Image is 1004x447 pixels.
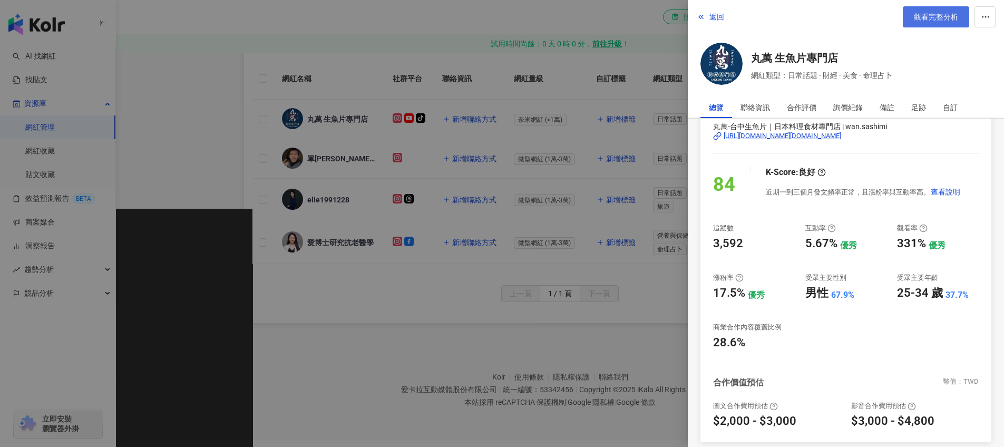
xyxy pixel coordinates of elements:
a: 丸萬 生魚片專門店 [751,51,892,65]
div: 331% [897,236,926,252]
div: 追蹤數 [713,224,734,233]
div: 25-34 歲 [897,285,943,302]
div: 受眾主要年齡 [897,273,938,283]
div: [URL][DOMAIN_NAME][DOMAIN_NAME] [724,131,841,141]
span: 查看說明 [931,188,960,196]
div: 觀看率 [897,224,928,233]
div: 37.7% [945,289,969,301]
div: 合作評價 [787,97,816,118]
div: 優秀 [748,289,765,301]
div: 商業合作內容覆蓋比例 [713,323,782,332]
div: 幣值：TWD [943,377,979,388]
div: 合作價值預估 [713,377,764,388]
div: 67.9% [831,289,854,301]
div: 17.5% [713,285,745,302]
div: 84 [713,170,735,200]
span: 觀看完整分析 [914,13,958,21]
div: 28.6% [713,335,745,351]
div: 優秀 [929,240,945,251]
div: $2,000 - $3,000 [713,413,796,430]
button: 返回 [696,6,725,27]
div: 良好 [798,167,815,178]
div: $3,000 - $4,800 [851,413,934,430]
a: [URL][DOMAIN_NAME][DOMAIN_NAME] [713,131,979,141]
a: KOL Avatar [700,43,743,89]
div: 近期一到三個月發文頻率正常，且漲粉率與互動率高。 [766,181,961,202]
div: 詢價紀錄 [833,97,863,118]
div: 備註 [880,97,894,118]
span: 返回 [709,13,724,21]
div: 優秀 [840,240,857,251]
a: 觀看完整分析 [903,6,969,27]
div: 聯絡資訊 [740,97,770,118]
div: 自訂 [943,97,958,118]
button: 查看說明 [930,181,961,202]
div: K-Score : [766,167,826,178]
div: 足跡 [911,97,926,118]
span: 丸萬-台中生魚片｜日本料理食材專門店 | wan.sashimi [713,121,979,132]
div: 圖文合作費用預估 [713,401,778,411]
div: 男性 [805,285,828,302]
div: 3,592 [713,236,743,252]
div: 互動率 [805,224,836,233]
div: 影音合作費用預估 [851,401,916,411]
div: 總覽 [709,97,724,118]
span: 網紅類型：日常話題 · 財經 · 美食 · 命理占卜 [751,70,892,81]
div: 漲粉率 [713,273,744,283]
img: KOL Avatar [700,43,743,85]
div: 受眾主要性別 [805,273,846,283]
div: 5.67% [805,236,837,252]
